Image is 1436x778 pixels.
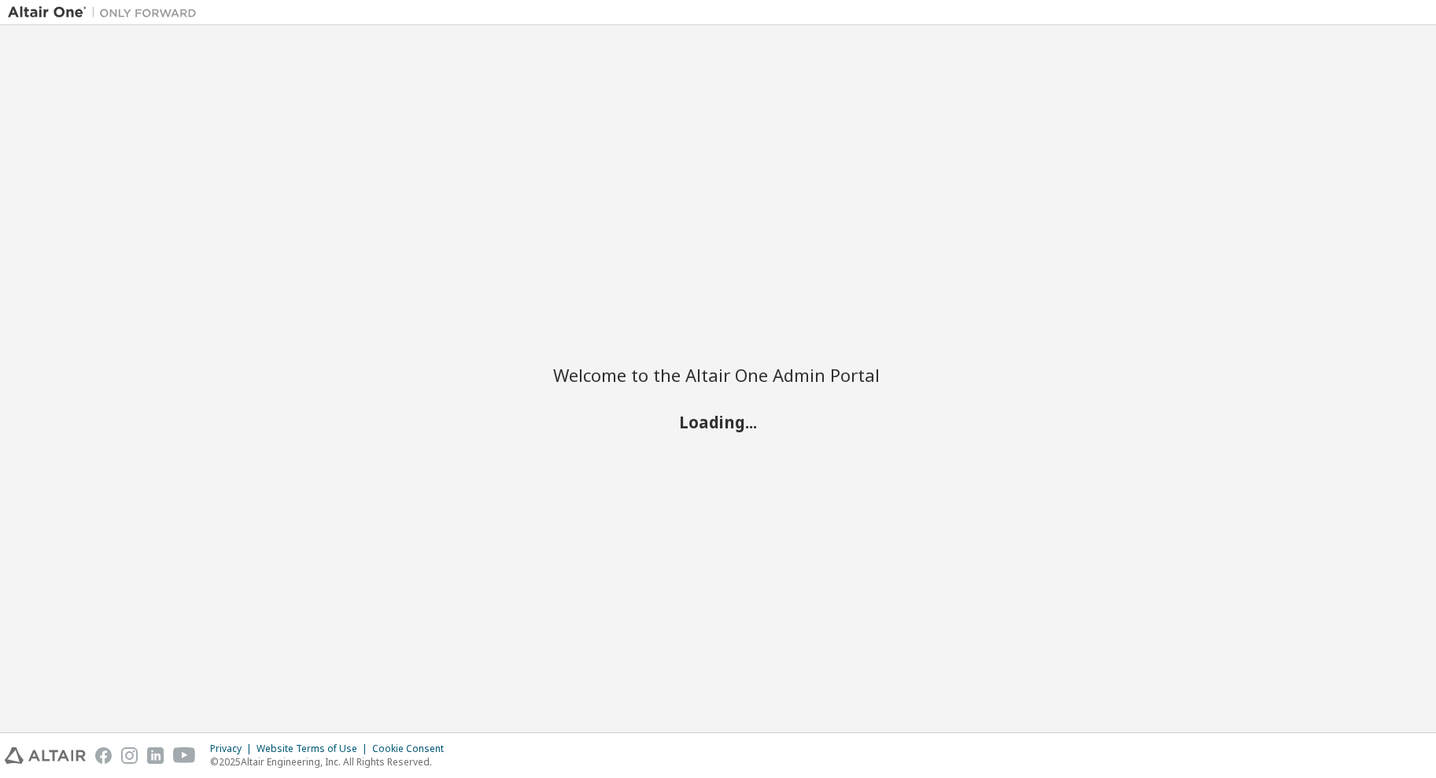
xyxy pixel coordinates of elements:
h2: Welcome to the Altair One Admin Portal [553,364,884,386]
div: Cookie Consent [372,743,453,755]
img: altair_logo.svg [5,747,86,764]
h2: Loading... [553,412,884,432]
div: Website Terms of Use [257,743,372,755]
img: instagram.svg [121,747,138,764]
img: youtube.svg [173,747,196,764]
div: Privacy [210,743,257,755]
img: linkedin.svg [147,747,164,764]
img: facebook.svg [95,747,112,764]
p: © 2025 Altair Engineering, Inc. All Rights Reserved. [210,755,453,769]
img: Altair One [8,5,205,20]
